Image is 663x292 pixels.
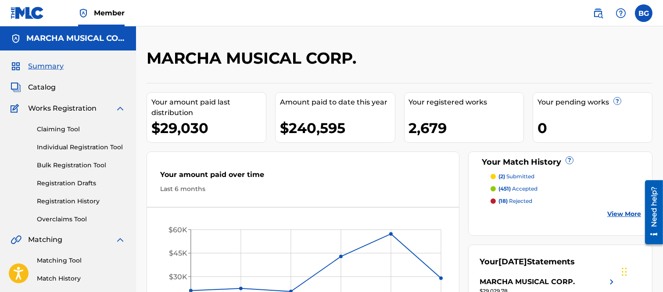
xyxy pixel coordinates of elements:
[28,61,64,72] span: Summary
[622,259,627,285] div: Arrastrar
[28,103,97,114] span: Works Registration
[498,173,534,180] p: submitted
[498,197,532,205] p: rejected
[28,82,56,93] span: Catalog
[115,103,125,114] img: expand
[37,274,125,283] a: Match History
[491,185,641,193] a: (451) accepted
[11,61,64,72] a: SummarySummary
[614,97,621,105] span: ?
[37,197,125,206] a: Registration History
[589,4,607,22] a: Public Search
[37,215,125,224] a: Overclaims Tool
[78,8,89,18] img: Top Rightsholder
[491,197,641,205] a: (18) rejected
[409,97,523,108] div: Your registered works
[11,82,56,93] a: CatalogCatalog
[37,143,125,152] a: Individual Registration Tool
[409,118,523,138] div: 2,679
[160,169,446,184] div: Your amount paid over time
[37,161,125,170] a: Bulk Registration Tool
[151,97,266,118] div: Your amount paid last distribution
[11,61,21,72] img: Summary
[593,8,603,18] img: search
[11,82,21,93] img: Catalog
[498,185,538,193] p: accepted
[566,157,573,164] span: ?
[498,198,508,204] span: (18)
[11,7,44,19] img: MLC Logo
[619,250,663,292] iframe: Chat Widget
[606,277,617,287] img: right chevron icon
[94,8,125,18] span: Member
[538,118,652,138] div: 0
[538,97,652,108] div: Your pending works
[498,257,527,267] span: [DATE]
[491,173,641,180] a: (2) submitted
[11,103,22,114] img: Works Registration
[169,249,187,257] tspan: $45K
[169,273,187,281] tspan: $30K
[619,250,663,292] div: Widget de chat
[168,226,187,234] tspan: $60K
[11,234,22,245] img: Matching
[160,184,446,194] div: Last 6 months
[11,33,21,44] img: Accounts
[115,234,125,245] img: expand
[638,177,663,248] iframe: Resource Center
[280,97,394,108] div: Amount paid to date this year
[28,234,62,245] span: Matching
[480,156,641,168] div: Your Match History
[635,4,652,22] div: User Menu
[480,256,575,268] div: Your Statements
[37,256,125,265] a: Matching Tool
[147,48,361,68] h2: MARCHA MUSICAL CORP.
[607,209,641,219] a: View More
[37,125,125,134] a: Claiming Tool
[498,173,505,180] span: (2)
[480,277,575,287] div: MARCHA MUSICAL CORP.
[612,4,630,22] div: Help
[26,33,125,43] h5: MARCHA MUSICAL CORP.
[616,8,626,18] img: help
[151,118,266,138] div: $29,030
[37,179,125,188] a: Registration Drafts
[280,118,394,138] div: $240,595
[498,185,511,192] span: (451)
